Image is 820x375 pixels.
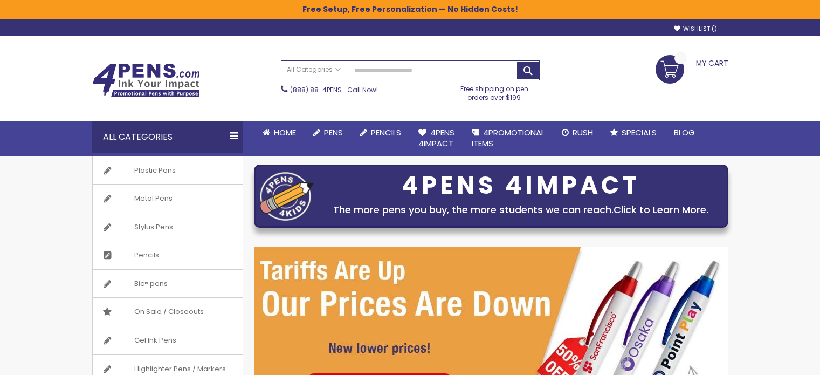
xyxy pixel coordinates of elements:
a: Home [254,121,305,145]
a: Pens [305,121,352,145]
img: four_pen_logo.png [260,172,314,221]
span: Home [274,127,296,138]
span: Gel Ink Pens [123,326,187,354]
a: Rush [553,121,602,145]
a: Bic® pens [93,270,243,298]
a: Click to Learn More. [614,203,708,216]
span: 4PROMOTIONAL ITEMS [472,127,545,149]
a: Stylus Pens [93,213,243,241]
div: 4PENS 4IMPACT [319,174,722,197]
div: All Categories [92,121,243,153]
a: Wishlist [674,25,717,33]
span: On Sale / Closeouts [123,298,215,326]
a: (888) 88-4PENS [290,85,342,94]
span: Pencils [123,241,170,269]
a: All Categories [281,61,346,79]
a: 4Pens4impact [410,121,463,156]
img: 4Pens Custom Pens and Promotional Products [92,63,200,98]
span: Bic® pens [123,270,178,298]
span: Stylus Pens [123,213,184,241]
a: Metal Pens [93,185,243,213]
a: Blog [665,121,704,145]
div: Free shipping on pen orders over $199 [449,80,540,102]
a: Pencils [352,121,410,145]
span: 4Pens 4impact [418,127,454,149]
span: Pencils [371,127,401,138]
a: 4PROMOTIONALITEMS [463,121,553,156]
span: Rush [573,127,593,138]
span: All Categories [287,65,341,74]
div: The more pens you buy, the more students we can reach. [319,202,722,217]
a: Pencils [93,241,243,269]
span: Metal Pens [123,185,183,213]
a: Plastic Pens [93,156,243,185]
span: Blog [674,127,695,138]
a: On Sale / Closeouts [93,298,243,326]
span: Plastic Pens [123,156,187,185]
span: Specials [622,127,657,138]
a: Gel Ink Pens [93,326,243,354]
span: - Call Now! [290,85,378,94]
span: Pens [324,127,343,138]
a: Specials [602,121,665,145]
